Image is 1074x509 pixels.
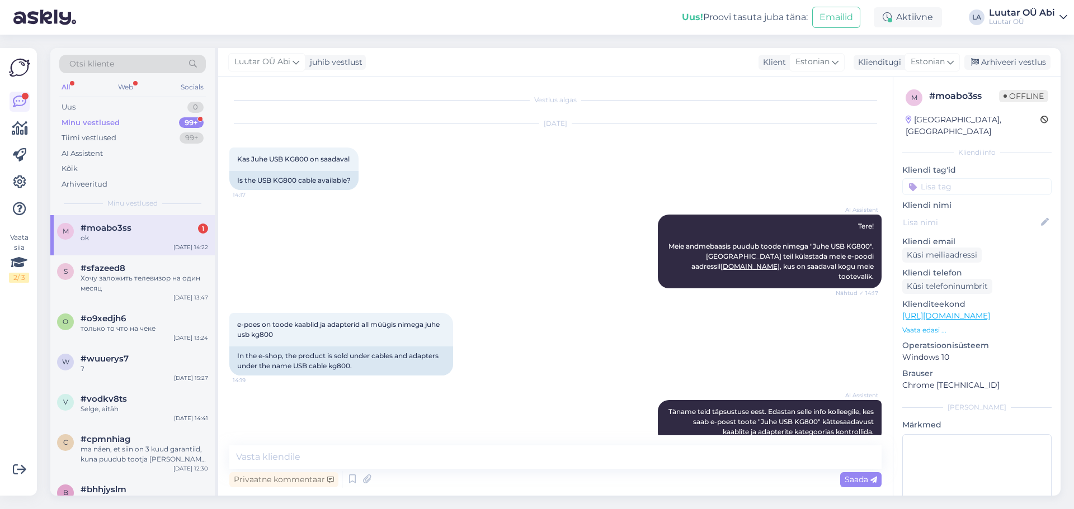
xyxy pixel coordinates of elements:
[81,444,208,464] div: ma näen, et siin on 3 kuud garantiid, kuna puudub tootja [PERSON_NAME] tsekk, siis kehtib Luutari...
[198,223,208,234] div: 1
[62,132,116,144] div: Tiimi vestlused
[180,132,204,144] div: 99+
[902,178,1052,195] input: Lisa tag
[902,236,1052,248] p: Kliendi email
[720,262,780,270] a: [DOMAIN_NAME]
[233,376,275,384] span: 14:19
[759,56,786,68] div: Klient
[989,8,1055,17] div: Luutar OÜ Abi
[682,12,703,22] b: Uus!
[173,293,208,302] div: [DATE] 13:47
[59,80,72,94] div: All
[929,89,999,103] div: # moabo3ss
[999,90,1048,102] span: Offline
[81,223,131,233] span: #moabo3ss
[62,102,76,113] div: Uus
[179,117,204,129] div: 99+
[964,55,1051,70] div: Arhiveeri vestlus
[305,56,362,68] div: juhib vestlust
[81,324,208,334] div: только то что на чеке
[229,171,359,190] div: Is the USB KG800 cable available?
[902,402,1052,412] div: [PERSON_NAME]
[174,374,208,382] div: [DATE] 15:27
[63,438,68,446] span: c
[668,407,875,436] span: Täname teid täpsustuse eest. Edastan selle info kolleegile, kes saab e-poest toote "Juhe USB KG80...
[836,206,878,214] span: AI Assistent
[64,267,68,275] span: s
[902,368,1052,379] p: Brauser
[229,95,882,105] div: Vestlus algas
[81,313,126,324] span: #o9xedjh6
[62,358,69,366] span: w
[902,267,1052,279] p: Kliendi telefon
[902,419,1052,431] p: Märkmed
[902,148,1052,158] div: Kliendi info
[62,163,78,174] div: Kõik
[81,273,208,293] div: Хочу заложить телевизор на один месяц
[229,472,338,487] div: Privaatne kommentaar
[845,474,877,484] span: Saada
[63,488,68,497] span: b
[902,199,1052,211] p: Kliendi nimi
[81,263,125,273] span: #sfazeed8
[81,484,126,494] span: #bhhjyslm
[237,320,441,339] span: e-poes on toode kaablid ja adapterid all müügis nimega juhe usb kg800
[174,414,208,422] div: [DATE] 14:41
[902,164,1052,176] p: Kliendi tag'id
[836,289,878,297] span: Nähtud ✓ 14:17
[116,80,135,94] div: Web
[229,118,882,129] div: [DATE]
[81,404,208,414] div: Selge, aitäh
[107,198,158,208] span: Minu vestlused
[81,394,127,404] span: #vodkv8ts
[63,227,69,235] span: m
[81,364,208,374] div: ?
[911,56,945,68] span: Estonian
[62,117,120,129] div: Minu vestlused
[9,57,30,78] img: Askly Logo
[902,311,990,321] a: [URL][DOMAIN_NAME]
[81,434,130,444] span: #cpmnhiag
[902,248,982,263] div: Küsi meiliaadressi
[682,11,808,24] div: Proovi tasuta juba täna:
[795,56,830,68] span: Estonian
[989,8,1067,26] a: Luutar OÜ AbiLuutar OÜ
[836,391,878,399] span: AI Assistent
[81,233,208,243] div: ok
[9,232,29,283] div: Vaata siia
[874,7,942,27] div: Aktiivne
[902,340,1052,351] p: Operatsioonisüsteem
[81,354,129,364] span: #wuuerys7
[902,279,992,294] div: Küsi telefoninumbrit
[906,114,1040,137] div: [GEOGRAPHIC_DATA], [GEOGRAPHIC_DATA]
[902,379,1052,391] p: Chrome [TECHNICAL_ID]
[233,191,275,199] span: 14:17
[173,243,208,251] div: [DATE] 14:22
[812,7,860,28] button: Emailid
[173,334,208,342] div: [DATE] 13:24
[903,216,1039,229] input: Lisa nimi
[178,80,206,94] div: Socials
[911,93,917,102] span: m
[69,58,114,70] span: Otsi kliente
[902,351,1052,363] p: Windows 10
[902,325,1052,335] p: Vaata edasi ...
[229,346,453,375] div: In the e-shop, the product is sold under cables and adapters under the name USB cable kg800.
[62,179,107,190] div: Arhiveeritud
[854,56,901,68] div: Klienditugi
[989,17,1055,26] div: Luutar OÜ
[9,273,29,283] div: 2 / 3
[234,56,290,68] span: Luutar OÜ Abi
[237,155,350,163] span: Kas Juhe USB KG800 on saadaval
[902,298,1052,310] p: Klienditeekond
[63,398,68,406] span: v
[187,102,204,113] div: 0
[81,494,208,505] div: [PERSON_NAME], спасибо
[62,148,103,159] div: AI Assistent
[63,317,68,326] span: o
[969,9,984,25] div: LA
[173,464,208,473] div: [DATE] 12:30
